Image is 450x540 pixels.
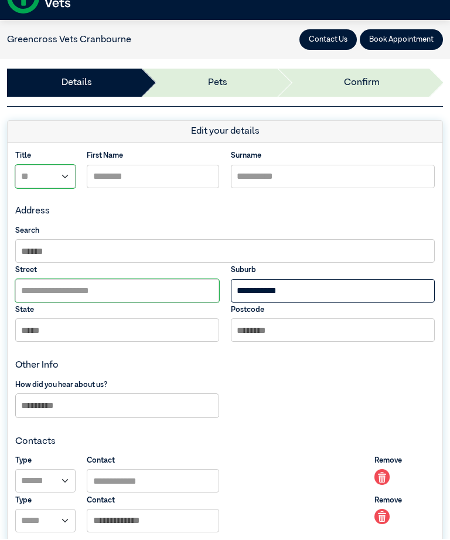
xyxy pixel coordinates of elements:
img: delete [377,473,387,484]
label: State [15,305,220,317]
label: Title [15,151,76,162]
label: Remove [374,456,435,467]
label: First Name [87,151,219,162]
nav: breadcrumb [7,34,131,48]
label: Type [15,496,76,507]
h4: Address [15,207,435,218]
button: Contact Us [299,30,357,51]
h4: Other Info [15,361,435,372]
label: Search [15,226,435,237]
h4: Contacts [15,437,435,449]
a: Greencross Vets Cranbourne [7,36,131,46]
button: Book Appointment [360,30,443,51]
input: Search by Suburb [15,240,435,264]
label: Contact [87,496,219,507]
label: Postcode [231,305,435,317]
label: Street [15,266,220,277]
a: Details [62,77,92,91]
span: Edit your details [191,128,260,137]
label: Surname [231,151,435,162]
img: delete [377,512,387,523]
label: Contact [87,456,219,467]
label: Type [15,456,76,467]
label: Suburb [231,266,435,277]
label: Remove [374,496,435,507]
label: How did you hear about us? [15,381,220,392]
